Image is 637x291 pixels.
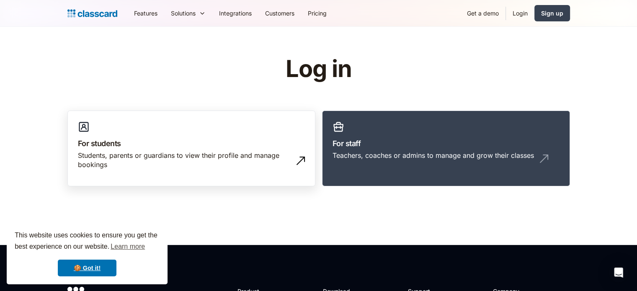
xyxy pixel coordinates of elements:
div: cookieconsent [7,222,168,284]
div: Open Intercom Messenger [609,263,629,283]
h3: For staff [333,138,560,149]
div: Teachers, coaches or admins to manage and grow their classes [333,151,534,160]
a: For studentsStudents, parents or guardians to view their profile and manage bookings [67,111,315,187]
h3: For students [78,138,305,149]
div: Sign up [541,9,563,18]
a: dismiss cookie message [58,260,116,276]
a: Sign up [534,5,570,21]
a: Login [506,4,534,23]
h1: Log in [186,56,451,82]
a: Features [127,4,164,23]
span: This website uses cookies to ensure you get the best experience on our website. [15,230,160,253]
a: Pricing [301,4,333,23]
div: Students, parents or guardians to view their profile and manage bookings [78,151,288,170]
a: learn more about cookies [109,240,146,253]
a: Customers [258,4,301,23]
div: Solutions [171,9,196,18]
div: Solutions [164,4,212,23]
a: Get a demo [460,4,505,23]
a: For staffTeachers, coaches or admins to manage and grow their classes [322,111,570,187]
a: Integrations [212,4,258,23]
a: home [67,8,117,19]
